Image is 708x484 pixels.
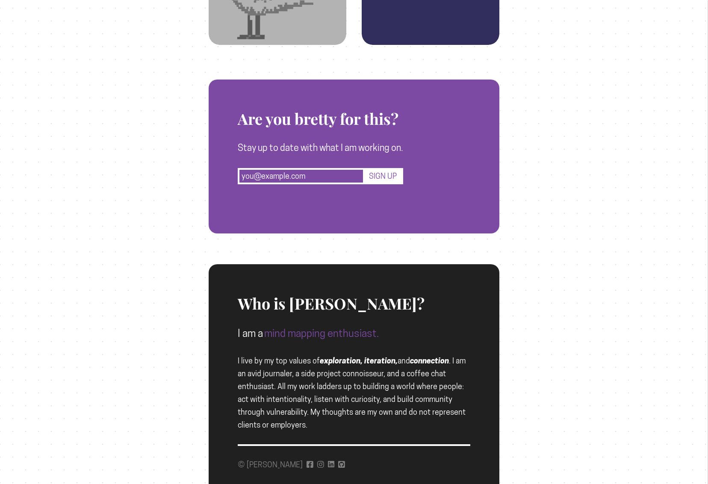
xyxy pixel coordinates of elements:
p: Stay up to date with what I am working on. [238,140,403,156]
p: © [PERSON_NAME] [238,458,303,471]
span: I live by my top values of and . I am an avid journaler, a side project connoisseur, and a coffee... [238,356,466,429]
span: mind mapping enthusiast. [264,327,379,339]
button: SIGN UP [365,168,403,184]
p: I am a [238,325,470,342]
h1: Are you bretty for this? [238,80,403,127]
b: exploration, iteration, [320,356,398,365]
h1: Who is [PERSON_NAME]? [238,264,470,312]
b: connection [410,356,449,365]
input: you@example.com [238,168,365,184]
